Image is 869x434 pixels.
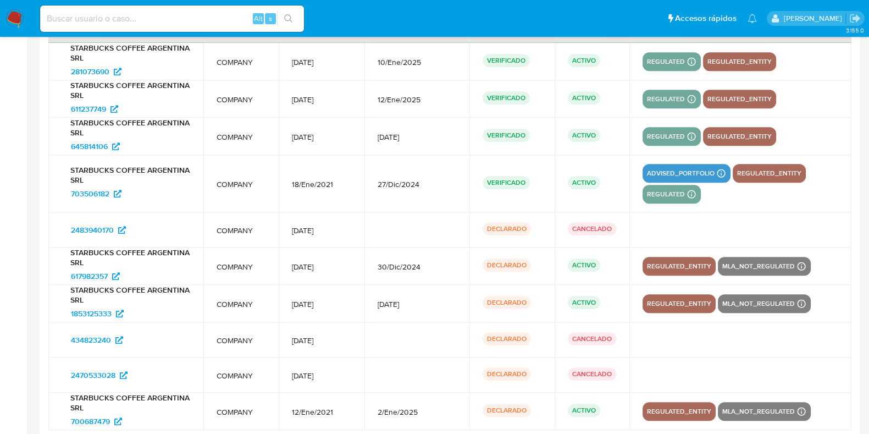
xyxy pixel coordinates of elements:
[254,13,263,24] span: Alt
[845,26,864,35] span: 3.155.0
[849,13,861,24] a: Salir
[40,12,304,26] input: Buscar usuario o caso...
[675,13,737,24] span: Accesos rápidos
[748,14,757,23] a: Notificaciones
[277,11,300,26] button: search-icon
[783,13,845,24] p: florencia.lera@mercadolibre.com
[269,13,272,24] span: s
